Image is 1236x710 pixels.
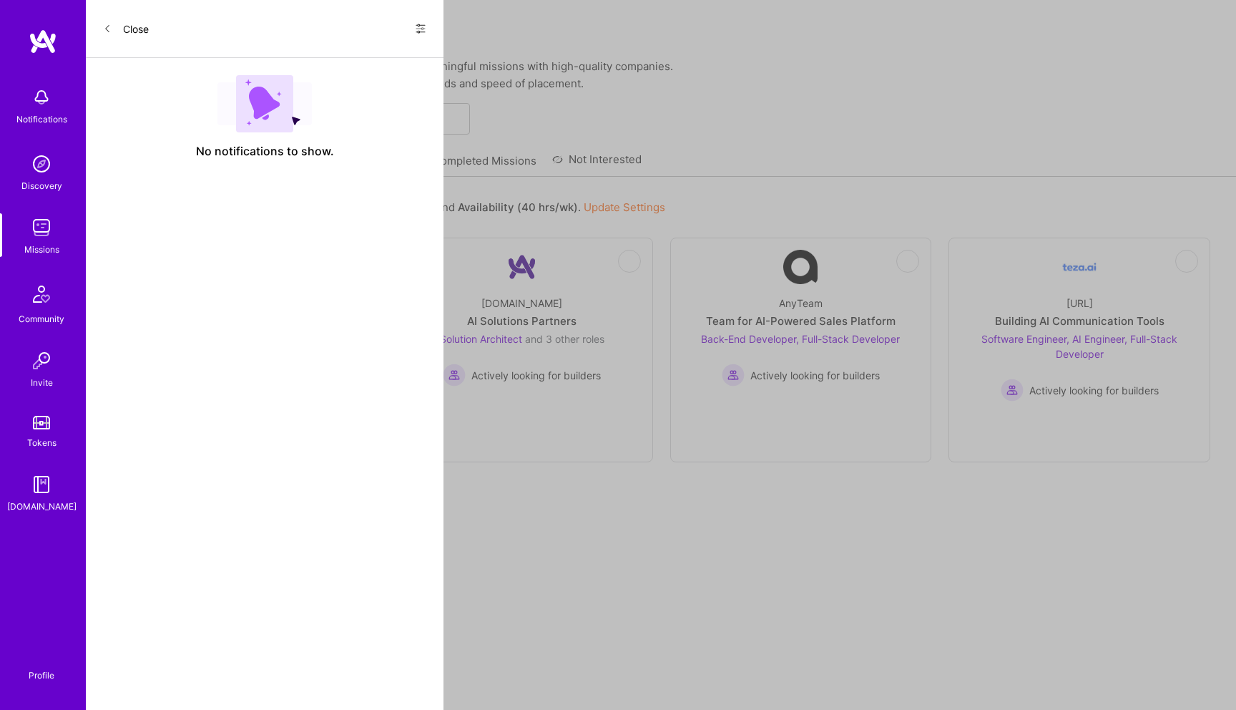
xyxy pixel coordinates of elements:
[27,150,56,178] img: discovery
[29,29,57,54] img: logo
[27,213,56,242] img: teamwork
[33,416,50,429] img: tokens
[16,112,67,127] div: Notifications
[7,499,77,514] div: [DOMAIN_NAME]
[196,144,334,159] span: No notifications to show.
[29,668,54,681] div: Profile
[27,346,56,375] img: Invite
[19,311,64,326] div: Community
[103,17,149,40] button: Close
[217,75,312,132] img: empty
[24,653,59,681] a: Profile
[24,277,59,311] img: Community
[27,470,56,499] img: guide book
[27,435,57,450] div: Tokens
[24,242,59,257] div: Missions
[27,83,56,112] img: bell
[21,178,62,193] div: Discovery
[31,375,53,390] div: Invite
